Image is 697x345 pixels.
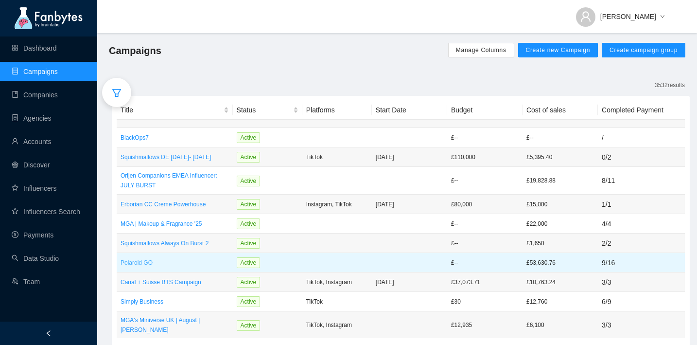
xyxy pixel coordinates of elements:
button: Create new Campaign [518,43,598,57]
td: 0 / 2 [598,147,685,167]
button: [PERSON_NAME]down [568,5,673,20]
span: Create campaign group [610,46,678,54]
span: Active [237,132,261,143]
td: 6 / 9 [598,292,685,311]
a: Simply Business [121,297,229,307]
a: searchData Studio [12,254,59,262]
a: Squishmallows DE [DATE]- [DATE] [121,152,229,162]
span: [PERSON_NAME] [600,11,656,22]
span: Active [237,199,261,210]
th: Platforms [302,101,372,120]
th: Completed Payment [598,101,685,120]
span: left [45,330,52,337]
p: £19,828.88 [526,176,594,185]
a: Polaroid GO [121,258,229,268]
p: £-- [526,133,594,143]
span: filter [112,88,122,98]
p: £ -- [451,176,519,185]
span: Campaigns [109,43,161,58]
span: Active [237,296,261,307]
td: 3 / 3 [598,311,685,339]
p: [DATE] [376,152,443,162]
a: Orijen Companions EMEA Influencer: JULY BURST [121,171,229,190]
p: £1,650 [526,238,594,248]
p: £ -- [451,219,519,229]
span: Active [237,176,261,186]
td: 4 / 4 [598,214,685,234]
span: Active [237,238,261,249]
td: 1 / 1 [598,195,685,214]
p: Instagram, TikTok [306,200,368,209]
a: Canal + Suisse BTS Campaign [121,277,229,287]
a: appstoreDashboard [12,44,57,52]
p: [DATE] [376,200,443,209]
p: £22,000 [526,219,594,229]
a: bookCompanies [12,91,58,99]
span: down [660,14,665,20]
a: MGA's Miniverse UK | August | [PERSON_NAME] [121,315,229,335]
a: databaseCampaigns [12,68,58,75]
a: starInfluencers [12,184,56,192]
span: Manage Columns [456,46,506,54]
th: Budget [447,101,523,120]
a: starInfluencers Search [12,208,80,216]
p: £53,630.76 [526,258,594,268]
button: Create campaign group [602,43,685,57]
p: TikTok, Instagram [306,277,368,287]
p: £ 80,000 [451,200,519,209]
a: BlackOps7 [121,133,229,143]
p: TikTok [306,152,368,162]
a: radar-chartDiscover [12,161,50,169]
p: TikTok [306,297,368,307]
span: Title [121,105,222,115]
span: Active [237,320,261,331]
span: Active [237,218,261,229]
th: Start Date [372,101,447,120]
span: Create new Campaign [526,46,591,54]
p: £6,100 [526,320,594,330]
td: 2 / 2 [598,234,685,253]
a: MGA | Makeup & Fragrance '25 [121,219,229,229]
a: pay-circlePayments [12,231,53,239]
span: Active [237,277,261,288]
span: Active [237,152,261,163]
td: 8 / 11 [598,167,685,195]
button: Manage Columns [448,43,514,57]
p: £12,760 [526,297,594,307]
p: £ 37,073.71 [451,277,519,287]
th: Status [233,101,302,120]
span: user [580,11,592,22]
th: Title [117,101,233,120]
a: Erborian CC Creme Powerhouse [121,200,229,209]
p: £ 110,000 [451,152,519,162]
a: userAccounts [12,138,52,145]
p: TikTok, Instagram [306,320,368,330]
a: Squishmallows Always On Burst 2 [121,238,229,248]
td: / [598,128,685,147]
p: £ -- [451,133,519,143]
td: 3 / 3 [598,272,685,292]
p: £15,000 [526,200,594,209]
th: Cost of sales [523,101,598,120]
p: £ 12,935 [451,320,519,330]
span: Status [237,105,291,115]
p: £ -- [451,238,519,248]
p: £5,395.40 [526,152,594,162]
span: Active [237,257,261,268]
a: usergroup-addTeam [12,278,40,286]
p: 3532 results [655,80,685,90]
p: £ 30 [451,297,519,307]
p: [DATE] [376,277,443,287]
p: £ -- [451,258,519,268]
td: 9 / 16 [598,253,685,272]
a: containerAgencies [12,114,52,122]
